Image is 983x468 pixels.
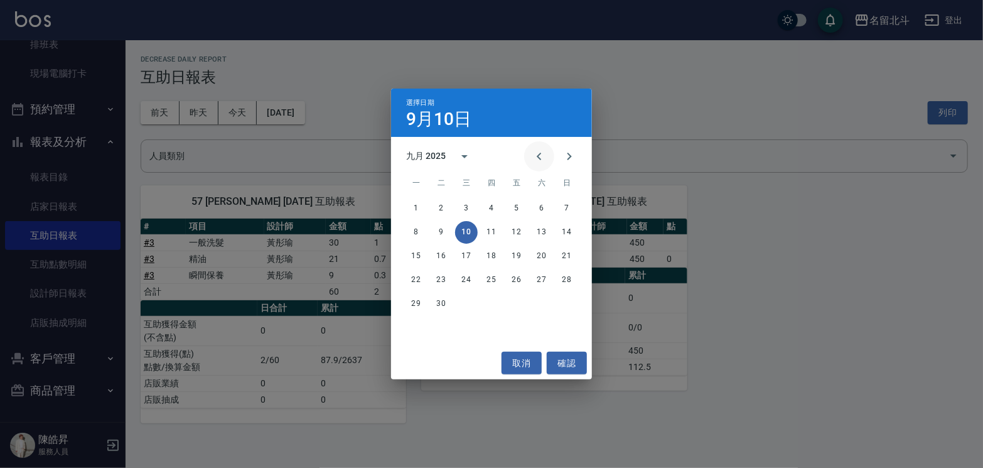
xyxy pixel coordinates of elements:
button: 4 [480,197,503,220]
button: 9 [430,221,453,244]
button: 7 [556,197,578,220]
button: 27 [530,269,553,291]
button: 8 [405,221,427,244]
span: 星期五 [505,171,528,196]
button: 24 [455,269,478,291]
span: 星期二 [430,171,453,196]
button: 18 [480,245,503,268]
span: 星期一 [405,171,427,196]
button: 29 [405,293,427,315]
button: 21 [556,245,578,268]
button: 取消 [502,352,542,375]
button: 11 [480,221,503,244]
span: 星期六 [530,171,553,196]
button: 13 [530,221,553,244]
button: 20 [530,245,553,268]
span: 選擇日期 [406,99,434,107]
button: Previous month [524,141,554,171]
button: 30 [430,293,453,315]
button: 19 [505,245,528,268]
button: 25 [480,269,503,291]
button: 確認 [547,352,587,375]
span: 星期四 [480,171,503,196]
span: 星期三 [455,171,478,196]
button: 5 [505,197,528,220]
button: Next month [554,141,584,171]
button: 22 [405,269,427,291]
button: 23 [430,269,453,291]
button: 6 [530,197,553,220]
button: 3 [455,197,478,220]
span: 星期日 [556,171,578,196]
button: 26 [505,269,528,291]
button: 14 [556,221,578,244]
button: 10 [455,221,478,244]
button: calendar view is open, switch to year view [449,141,480,171]
button: 28 [556,269,578,291]
button: 1 [405,197,427,220]
div: 九月 2025 [406,150,446,163]
button: 12 [505,221,528,244]
button: 15 [405,245,427,268]
button: 17 [455,245,478,268]
h4: 9月10日 [406,112,471,127]
button: 2 [430,197,453,220]
button: 16 [430,245,453,268]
